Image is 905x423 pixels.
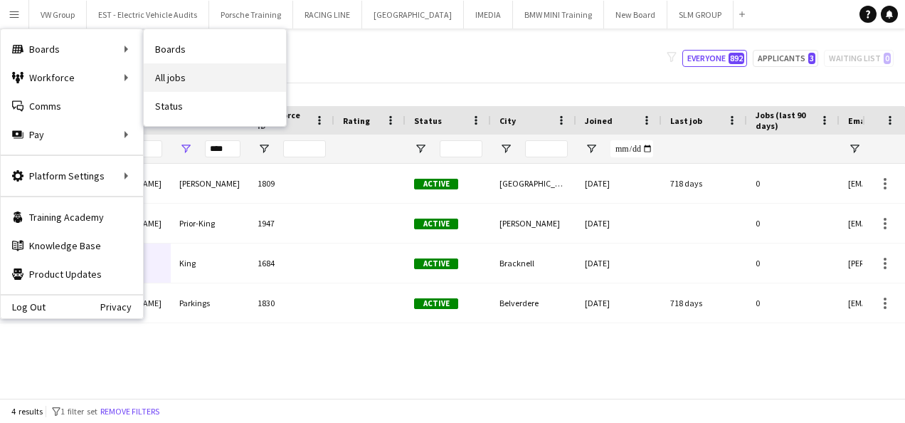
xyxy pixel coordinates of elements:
div: [PERSON_NAME] [491,204,576,243]
button: Applicants3 [753,50,818,67]
button: RACING LINE [293,1,362,28]
button: BMW MINI Training [513,1,604,28]
span: Active [414,179,458,189]
input: First Name Filter Input [127,140,162,157]
div: [PERSON_NAME] [171,164,249,203]
div: Workforce [1,63,143,92]
div: [DATE] [576,244,662,283]
span: Active [414,298,458,309]
span: 3 [808,53,815,64]
button: VW Group [29,1,87,28]
span: 892 [729,53,744,64]
div: [DATE] [576,283,662,323]
span: Email [848,115,871,126]
button: Open Filter Menu [179,142,192,155]
button: New Board [604,1,667,28]
button: Open Filter Menu [848,142,861,155]
div: 1947 [249,204,334,243]
span: Active [414,219,458,229]
div: Pay [1,120,143,149]
span: Joined [585,115,613,126]
input: Joined Filter Input [610,140,653,157]
button: Open Filter Menu [499,142,512,155]
div: [DATE] [576,164,662,203]
div: Belverdere [491,283,576,323]
div: 0 [747,244,840,283]
a: Training Academy [1,203,143,231]
div: Parkings [171,283,249,323]
button: Open Filter Menu [414,142,427,155]
a: Boards [144,35,286,63]
input: Workforce ID Filter Input [283,140,326,157]
div: 1830 [249,283,334,323]
a: Status [144,92,286,120]
input: Last Name Filter Input [205,140,240,157]
span: Rating [343,115,370,126]
div: 0 [747,164,840,203]
span: Jobs (last 90 days) [756,110,814,131]
button: IMEDIA [464,1,513,28]
span: Active [414,258,458,269]
button: [GEOGRAPHIC_DATA] [362,1,464,28]
div: 1809 [249,164,334,203]
div: [DATE] [576,204,662,243]
span: City [499,115,516,126]
a: Comms [1,92,143,120]
button: Open Filter Menu [585,142,598,155]
div: King [171,244,249,283]
button: EST - Electric Vehicle Audits [87,1,209,28]
button: Remove filters [97,404,162,419]
input: Status Filter Input [440,140,482,157]
button: Everyone892 [682,50,747,67]
div: 718 days [662,283,747,323]
div: Bracknell [491,244,576,283]
div: Platform Settings [1,162,143,190]
span: 1 filter set [60,406,97,417]
button: Porsche Training [209,1,293,28]
div: 0 [747,283,840,323]
div: 0 [747,204,840,243]
span: Status [414,115,442,126]
div: Prior-King [171,204,249,243]
a: Privacy [100,301,143,313]
a: Knowledge Base [1,231,143,260]
span: Last job [670,115,702,126]
input: City Filter Input [525,140,568,157]
div: Boards [1,35,143,63]
div: 718 days [662,164,747,203]
a: Product Updates [1,260,143,288]
div: [GEOGRAPHIC_DATA] [491,164,576,203]
a: All jobs [144,63,286,92]
a: Log Out [1,301,46,313]
button: SLM GROUP [667,1,734,28]
div: 1684 [249,244,334,283]
button: Open Filter Menu [258,142,270,155]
